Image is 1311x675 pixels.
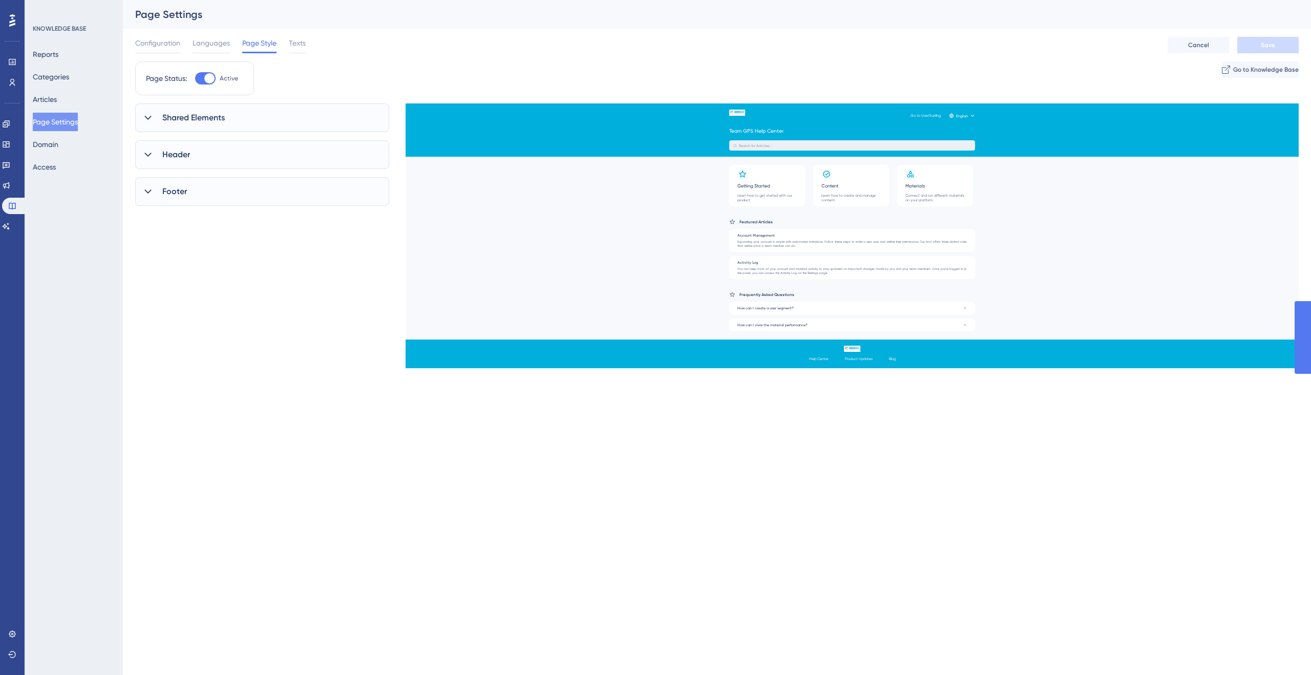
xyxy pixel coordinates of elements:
span: Save [1261,41,1275,49]
span: Languages [193,37,230,49]
div: Page Status: [146,72,187,85]
span: Go to Knowledge Base [1233,66,1299,74]
button: Go to Knowledge Base [1222,61,1299,78]
button: Access [33,158,56,176]
iframe: UserGuiding AI Assistant Launcher [1268,635,1299,665]
button: Page Settings [33,113,78,131]
div: Page Settings [135,7,1273,22]
span: Active [220,74,238,82]
button: Cancel [1168,37,1229,53]
button: Reports [33,45,58,64]
span: Shared Elements [162,112,225,124]
span: Page Style [242,37,277,49]
span: Cancel [1188,41,1209,49]
span: Header [162,149,190,161]
button: Domain [33,135,58,154]
button: Save [1237,37,1299,53]
span: Configuration [135,37,180,49]
span: Footer [162,185,187,198]
div: KNOWLEDGE BASE [33,25,86,33]
span: Texts [289,37,306,49]
button: Categories [33,68,69,86]
button: Articles [33,90,57,109]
